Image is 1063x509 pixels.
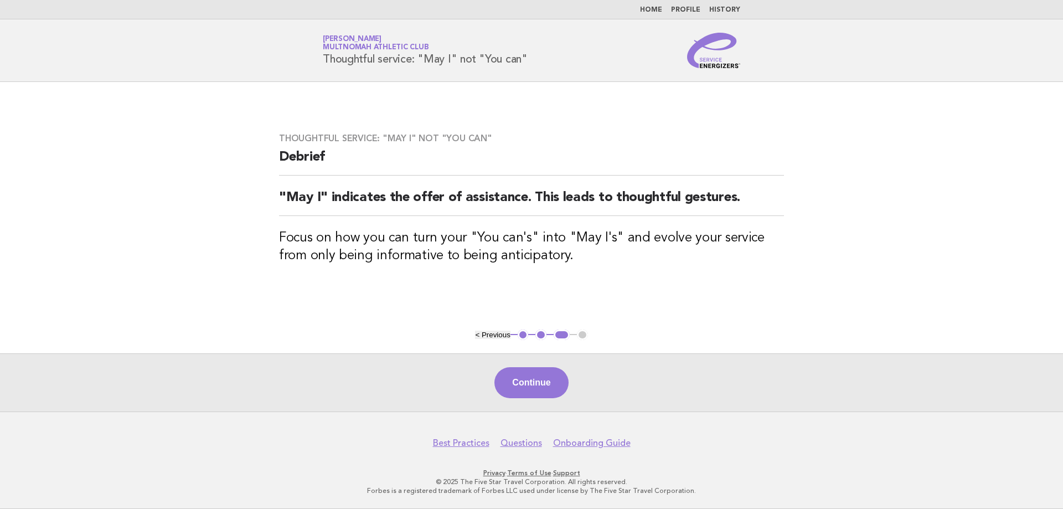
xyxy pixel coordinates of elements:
[279,133,784,144] h3: Thoughtful service: "May I" not "You can"
[323,36,528,65] h1: Thoughtful service: "May I" not "You can"
[279,229,784,265] h3: Focus on how you can turn your "You can's" into "May I's" and evolve your service from only being...
[553,438,631,449] a: Onboarding Guide
[193,469,870,477] p: · ·
[323,35,429,51] a: [PERSON_NAME]Multnomah Athletic Club
[433,438,489,449] a: Best Practices
[323,44,429,52] span: Multnomah Athletic Club
[483,469,505,477] a: Privacy
[518,330,529,341] button: 1
[500,438,542,449] a: Questions
[535,330,546,341] button: 2
[671,7,700,13] a: Profile
[279,189,784,216] h2: "May I" indicates the offer of assistance. This leads to thoughtful gestures.
[554,330,570,341] button: 3
[553,469,580,477] a: Support
[709,7,740,13] a: History
[193,486,870,495] p: Forbes is a registered trademark of Forbes LLC used under license by The Five Star Travel Corpora...
[475,331,510,339] button: < Previous
[687,33,740,68] img: Service Energizers
[279,148,784,176] h2: Debrief
[494,367,568,398] button: Continue
[193,477,870,486] p: © 2025 The Five Star Travel Corporation. All rights reserved.
[507,469,551,477] a: Terms of Use
[640,7,662,13] a: Home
